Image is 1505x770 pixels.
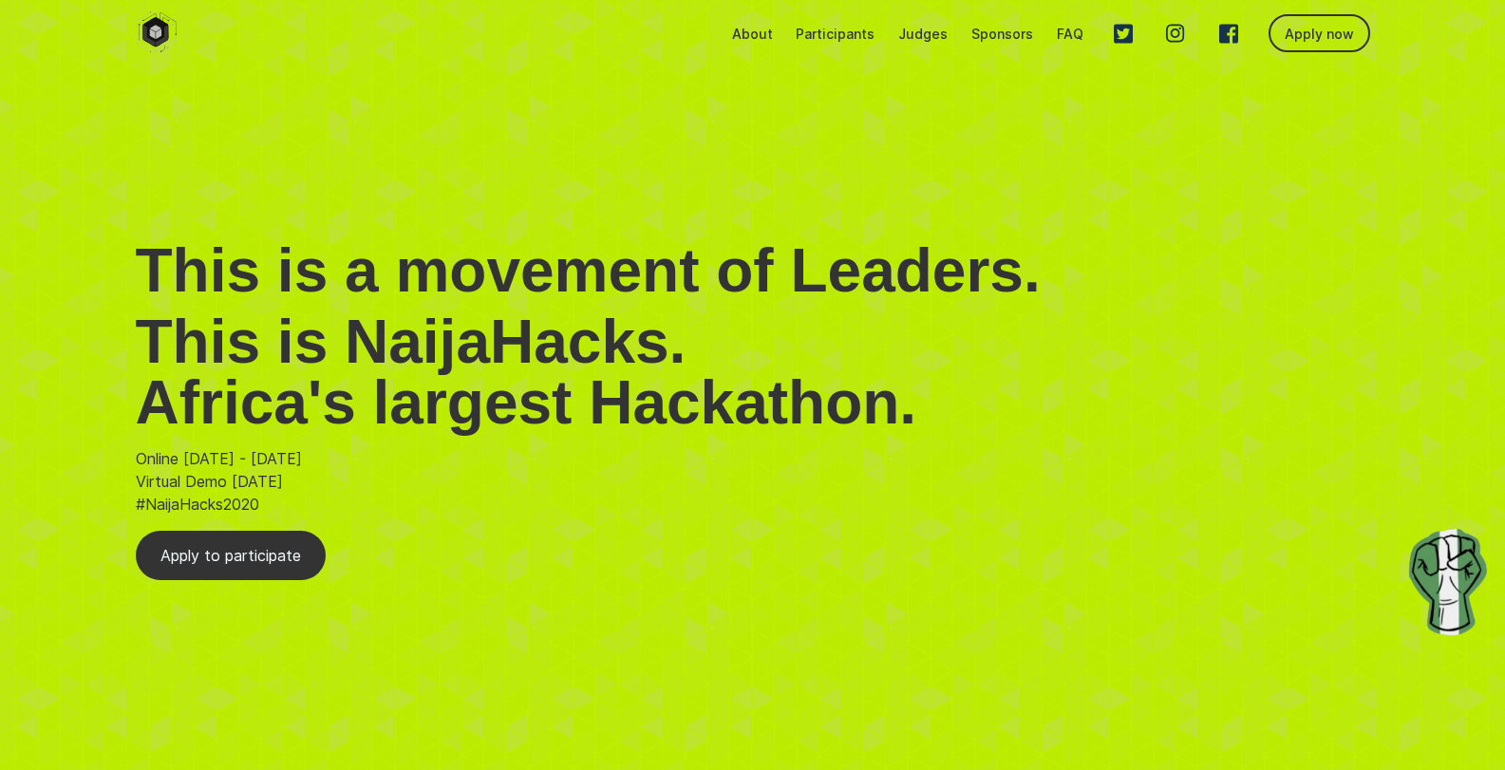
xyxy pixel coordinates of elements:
[136,367,1370,438] h1: Africa's largest Hackathon.
[1285,26,1354,42] p: Apply now
[1401,522,1496,643] img: End Police Brutality in Nigeria
[732,26,773,42] button: About
[1114,24,1133,44] img: t&#8291;witter
[898,26,948,42] button: Judges
[796,26,875,42] button: Participants
[1269,14,1370,52] button: Apply now
[1166,24,1185,43] img: i&#8291;nstagram
[1219,24,1238,44] img: f&#8291;acebook
[136,95,1370,316] h1: This is a movement of
[136,531,326,580] button: Apply to participate
[1057,26,1083,42] button: FAQ
[136,307,1370,377] h1: This is NaijaHacks.
[790,236,1040,305] span: Leaders.
[136,449,307,514] span: Online [DATE] - [DATE] Virtual Demo [DATE] #NaijaHacks2020
[971,26,1033,42] button: Sponsors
